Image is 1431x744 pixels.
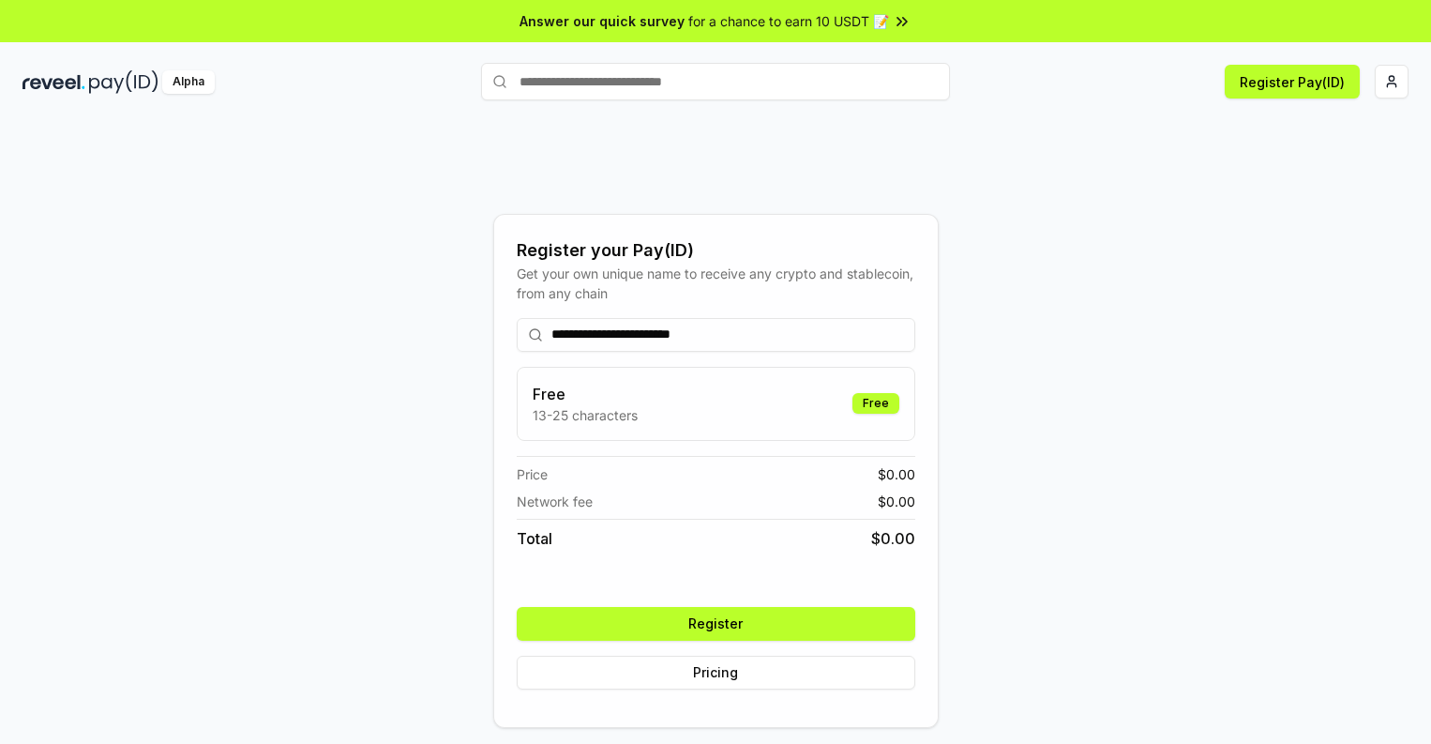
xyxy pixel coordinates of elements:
[852,393,899,414] div: Free
[89,70,158,94] img: pay_id
[517,464,548,484] span: Price
[520,11,685,31] span: Answer our quick survey
[688,11,889,31] span: for a chance to earn 10 USDT 📝
[517,656,915,690] button: Pricing
[23,70,85,94] img: reveel_dark
[533,383,638,405] h3: Free
[517,607,915,641] button: Register
[517,264,915,303] div: Get your own unique name to receive any crypto and stablecoin, from any chain
[1225,65,1360,99] button: Register Pay(ID)
[517,237,915,264] div: Register your Pay(ID)
[517,527,552,550] span: Total
[517,492,593,511] span: Network fee
[878,464,915,484] span: $ 0.00
[878,492,915,511] span: $ 0.00
[871,527,915,550] span: $ 0.00
[533,405,638,425] p: 13-25 characters
[162,70,215,94] div: Alpha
